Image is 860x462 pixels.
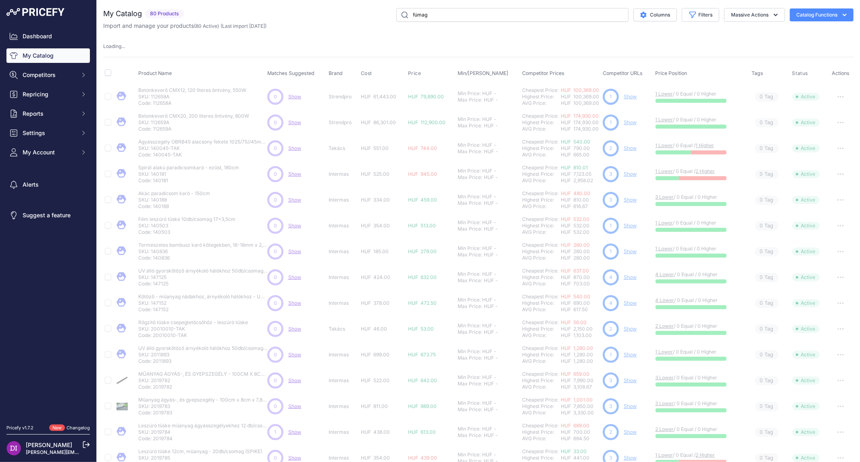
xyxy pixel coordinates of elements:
a: Alerts [6,177,90,192]
p: Takács [329,145,357,152]
div: Max Price: [458,123,482,129]
div: Min Price: [458,90,481,97]
img: website_grey.svg [13,21,19,27]
div: Highest Price: [522,197,561,203]
a: Show [624,119,637,125]
a: 3 Lower [656,194,674,200]
a: 1 Lower [656,452,673,458]
span: 0 [274,119,277,126]
a: 4 Lower [656,297,675,303]
a: 2 Lower [656,426,674,432]
p: / 0 Equal / 0 Higher [656,246,744,252]
p: / 0 Equal / 0 Higher [656,91,744,97]
button: Massive Actions [724,8,785,22]
a: Cheapest Price: [522,448,558,454]
span: 0 [760,222,763,230]
div: Max Price: [458,174,482,181]
a: [PERSON_NAME] [26,441,72,448]
a: HUF 174,930.00 [561,113,599,119]
span: 0 [274,145,277,152]
span: Price Position [656,70,687,76]
span: HUF 532.00 [561,223,589,229]
span: Brand [329,70,343,76]
a: Show [288,455,301,461]
span: 0 [760,248,763,256]
span: Show [288,274,301,280]
a: 4 Lower [656,271,675,277]
a: Show [624,352,637,358]
button: Cost [361,70,374,77]
div: Max Price: [458,97,482,103]
a: HUF 637.00 [561,268,589,274]
a: Show [288,403,301,409]
div: v 4.0.25 [23,13,40,19]
a: Cheapest Price: [522,139,558,145]
a: Show [288,119,301,125]
a: Show [624,300,637,306]
button: Price [408,70,423,77]
a: 1 Lower [656,91,673,97]
a: Cheapest Price: [522,268,558,274]
span: HUF 7,123.05 [561,171,591,177]
span: HUF 354.00 [361,223,390,229]
div: Highest Price: [522,171,561,177]
span: 0 [274,222,277,229]
div: HUF 616.67 [561,203,600,210]
div: Min Price: [458,194,481,200]
a: HUF 540.00 [561,139,590,145]
span: 0 [274,248,277,255]
span: HUF 810.00 [561,197,589,203]
span: 2 [610,145,612,152]
a: 1 Lower [656,349,673,355]
span: Active [792,196,820,204]
div: - [492,142,496,148]
span: HUF 334.00 [361,197,390,203]
p: Code: 112658A [138,100,246,106]
a: HUF 659.00 [561,371,589,377]
div: - [494,148,498,155]
a: HUF 1,001.00 [561,397,593,403]
a: Show [288,145,301,151]
div: Min Price: [458,142,481,148]
span: Status [792,70,808,77]
p: Betonkeverő CMX20, 200 literes öntvény, 800W [138,113,249,119]
span: Settings [23,129,75,137]
span: Show [288,94,301,100]
div: HUF [484,200,494,206]
span: HUF 79,890.00 [408,94,444,100]
p: Ágyásszegély OBRB45 alacsony fekete 1025/75//45mm / Bradas [138,139,267,145]
span: 0 [274,171,277,178]
a: Cheapest Price: [522,190,558,196]
span: HUF 513.00 [408,223,436,229]
a: Cheapest Price: [522,371,558,377]
a: Show [624,326,637,332]
span: Repricing [23,90,75,98]
p: Intermas [329,248,357,255]
span: Show [288,171,301,177]
div: HUF [482,168,492,174]
p: Intermas [329,171,357,177]
span: Show [288,300,301,306]
a: Show [624,403,637,409]
img: Pricefy Logo [6,8,65,16]
a: Show [624,248,637,254]
p: Betonkeverő CMX12, 120 literes öntvény, 550W [138,87,246,94]
span: Reports [23,110,75,118]
p: SKU: 140188 [138,197,210,203]
span: 0 [760,196,763,204]
span: Show [288,326,301,332]
span: 1 [610,248,612,255]
span: Active [792,119,820,127]
p: Strendpro [329,119,357,126]
button: Columns [633,8,677,21]
div: HUF 665.00 [561,152,600,158]
div: Max Price: [458,200,482,206]
span: Tag [755,221,779,231]
div: - [492,219,496,226]
a: Cheapest Price: [522,345,558,351]
span: HUF 112,900.00 [408,119,446,125]
span: Active [792,248,820,256]
div: HUF [484,97,494,103]
p: Spirál alakú paradicsomkaró - ezüst, 180cm [138,164,239,171]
